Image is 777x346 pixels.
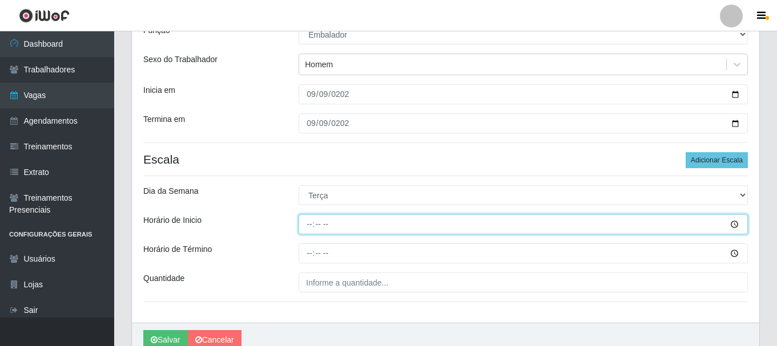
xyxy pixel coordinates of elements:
[143,113,185,125] label: Termina em
[299,272,748,292] input: Informe a quantidade...
[143,272,184,284] label: Quantidade
[143,54,218,66] label: Sexo do Trabalhador
[143,84,175,96] label: Inicia em
[299,243,748,263] input: 00:00
[299,214,748,234] input: 00:00
[19,9,70,23] img: CoreUI Logo
[143,152,748,166] h4: Escala
[143,214,202,226] label: Horário de Inicio
[143,185,199,197] label: Dia da Semana
[299,113,748,133] input: 00/00/0000
[143,243,212,255] label: Horário de Término
[686,152,748,168] button: Adicionar Escala
[305,59,333,71] div: Homem
[299,84,748,104] input: 00/00/0000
